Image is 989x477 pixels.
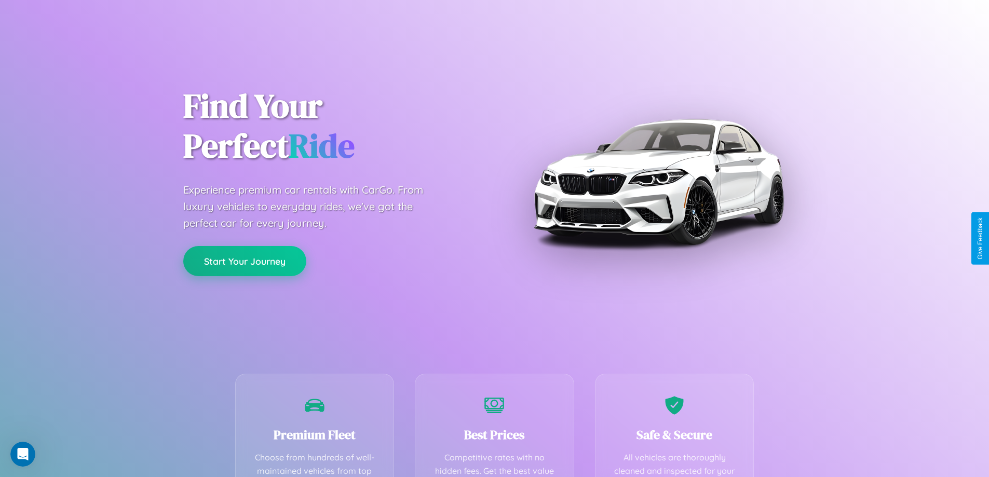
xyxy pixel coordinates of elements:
iframe: Intercom live chat [10,442,35,467]
h3: Safe & Secure [611,426,738,443]
span: Ride [289,123,355,168]
h1: Find Your Perfect [183,86,479,166]
img: Premium BMW car rental vehicle [529,52,788,311]
p: Experience premium car rentals with CarGo. From luxury vehicles to everyday rides, we've got the ... [183,182,443,231]
h3: Best Prices [431,426,558,443]
button: Start Your Journey [183,246,306,276]
h3: Premium Fleet [251,426,378,443]
div: Give Feedback [977,217,984,260]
